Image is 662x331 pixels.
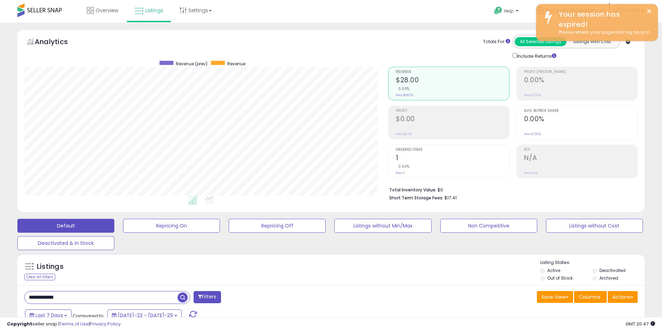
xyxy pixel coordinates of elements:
small: Prev: N/A [524,171,538,175]
button: Listings without Cost [546,219,643,233]
label: Archived [599,275,618,281]
span: Revenue (prev) [176,61,207,67]
button: Listings With Cost [566,37,618,46]
div: Clear All Filters [24,274,55,280]
li: $0 [389,185,632,193]
div: seller snap | | [7,321,121,328]
h2: 0.00% [524,115,637,124]
p: Listing States: [540,259,645,266]
button: Save View [537,291,573,303]
small: Prev: 0.00% [524,93,541,97]
div: Totals For [483,39,510,45]
label: Out of Stock [547,275,573,281]
button: Non Competitive [440,219,537,233]
span: Avg. Buybox Share [524,109,637,113]
span: Columns [579,293,600,300]
a: Help [489,1,525,23]
label: Active [547,267,560,273]
a: Privacy Policy [90,321,121,327]
small: Prev: $28.00 [396,93,414,97]
button: Actions [608,291,638,303]
span: Compared to: [73,313,105,319]
button: Deactivated & In Stock [17,236,114,250]
button: Listings without Min/Max [334,219,431,233]
small: Prev: $0.00 [396,132,412,136]
h2: 1 [396,154,509,163]
span: Revenue [396,70,509,74]
h5: Listings [37,262,64,272]
button: [DATE]-23 - [DATE]-29 [107,309,182,321]
button: Columns [574,291,607,303]
span: $17.41 [444,195,457,201]
button: Last 7 Days [25,309,72,321]
small: 0.00% [396,86,410,91]
b: Total Inventory Value: [389,187,436,193]
span: Overview [96,7,118,14]
label: Deactivated [599,267,626,273]
span: Revenue [227,61,245,67]
small: 0.00% [396,164,410,169]
span: Profit [396,109,509,113]
span: Listings [145,7,163,14]
h5: Analytics [35,37,81,48]
b: Short Term Storage Fees: [389,195,443,201]
button: Filters [194,291,221,303]
span: ROI [524,148,637,152]
div: Include Returns [507,52,565,60]
i: Get Help [494,6,502,15]
strong: Copyright [7,321,32,327]
button: All Selected Listings [515,37,566,46]
h2: $0.00 [396,115,509,124]
button: Repricing On [123,219,220,233]
button: Default [17,219,114,233]
button: Repricing Off [229,219,326,233]
span: 2025-08-13 20:47 GMT [626,321,655,327]
span: Ordered Items [396,148,509,152]
h2: 0.00% [524,76,637,85]
div: Your session has expired! [554,9,653,29]
span: Help [504,8,514,14]
div: Please refresh your page and log back in [554,29,653,36]
a: Terms of Use [59,321,89,327]
small: Prev: 1 [396,171,404,175]
span: [DATE]-23 - [DATE]-29 [118,312,173,319]
span: Profit [PERSON_NAME] [524,70,637,74]
span: Last 7 Days [35,312,63,319]
h2: $28.00 [396,76,509,85]
button: × [646,7,652,16]
h2: N/A [524,154,637,163]
small: Prev: 0.00% [524,132,541,136]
